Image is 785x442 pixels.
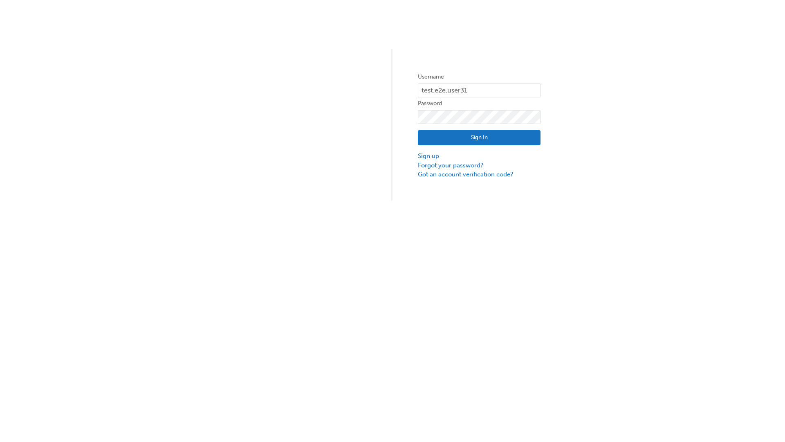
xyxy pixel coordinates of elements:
[418,130,541,146] button: Sign In
[418,170,541,179] a: Got an account verification code?
[418,83,541,97] input: Username
[418,151,541,161] a: Sign up
[418,161,541,170] a: Forgot your password?
[418,99,541,108] label: Password
[418,72,541,82] label: Username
